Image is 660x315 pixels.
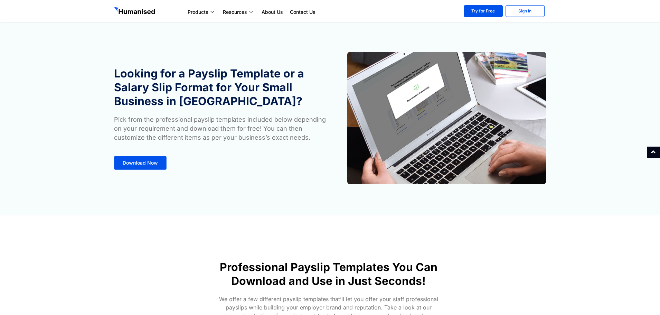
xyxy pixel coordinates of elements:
h1: Looking for a Payslip Template or a Salary Slip Format for Your Small Business in [GEOGRAPHIC_DATA]? [114,67,327,108]
p: Pick from the professional payslip templates included below depending on your requirement and dow... [114,115,327,142]
a: Contact Us [286,8,319,16]
span: Download Now [123,160,158,165]
a: About Us [258,8,286,16]
img: GetHumanised Logo [114,7,156,16]
a: Sign In [506,5,545,17]
a: Download Now [114,156,167,170]
h1: Professional Payslip Templates You Can Download and Use in Just Seconds! [207,260,450,288]
a: Try for Free [464,5,503,17]
a: Products [184,8,219,16]
a: Resources [219,8,258,16]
